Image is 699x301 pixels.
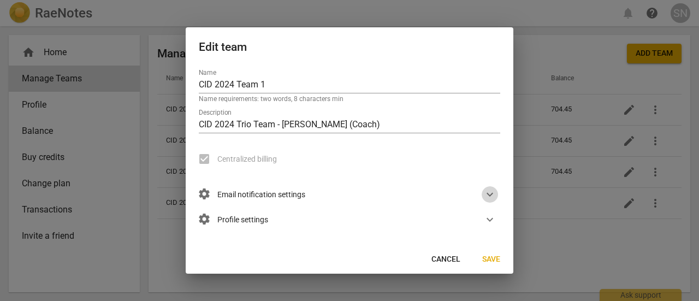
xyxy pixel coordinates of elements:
span: settings [198,213,211,226]
p: Name requirements: two words, 8 characters min [199,96,500,102]
span: Save [482,254,500,265]
button: Save [473,250,509,269]
button: Show more [482,211,498,228]
span: Email notification settings [199,188,305,200]
span: expand_more [483,188,496,201]
label: Description [199,110,232,116]
span: expand_more [483,213,496,226]
h2: Edit team [199,40,500,54]
label: Name [199,70,216,76]
span: Profile settings [199,214,268,226]
span: Cancel [431,254,460,265]
button: Cancel [423,250,469,269]
span: Centralized billing [217,154,277,165]
button: Show more [482,186,498,203]
span: settings [198,187,211,200]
